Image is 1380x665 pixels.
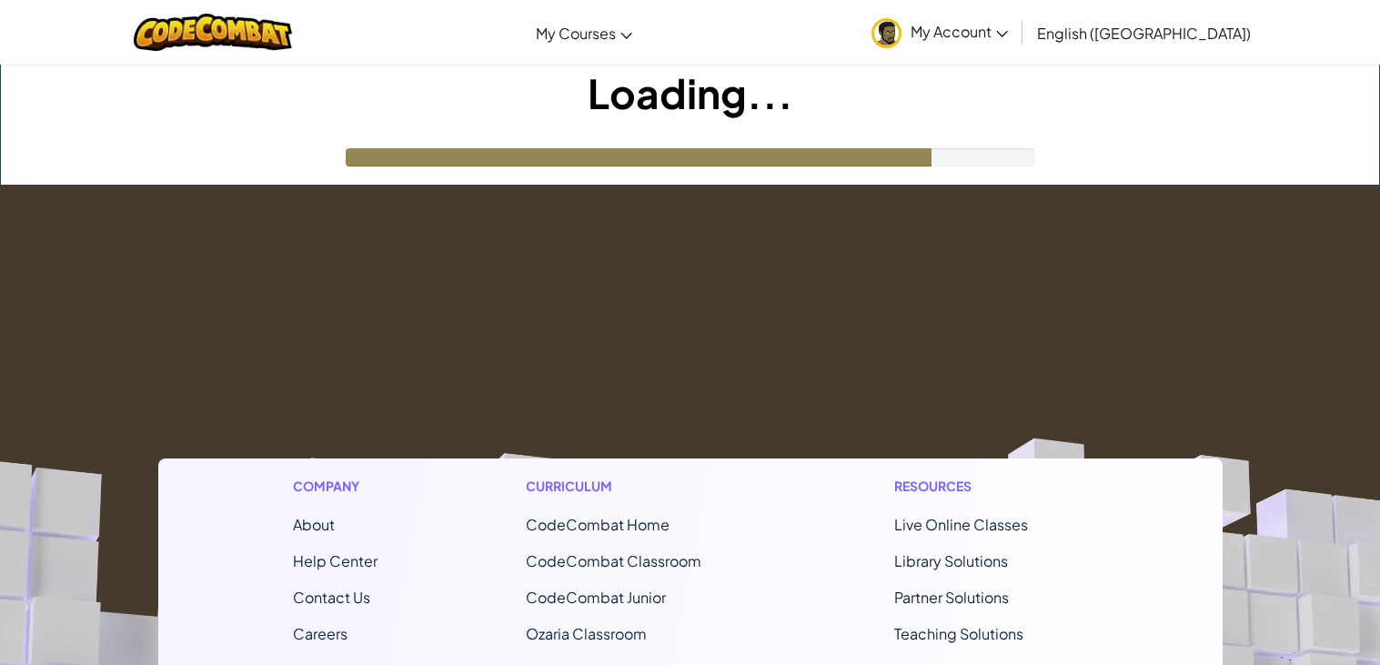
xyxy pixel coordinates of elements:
[293,477,378,496] h1: Company
[526,624,647,643] a: Ozaria Classroom
[293,515,335,534] a: About
[527,8,641,57] a: My Courses
[293,551,378,570] a: Help Center
[526,515,670,534] span: CodeCombat Home
[911,22,1008,41] span: My Account
[894,588,1009,607] a: Partner Solutions
[862,4,1017,61] a: My Account
[1028,8,1260,57] a: English ([GEOGRAPHIC_DATA])
[894,624,1023,643] a: Teaching Solutions
[293,588,370,607] span: Contact Us
[1037,24,1251,43] span: English ([GEOGRAPHIC_DATA])
[526,551,701,570] a: CodeCombat Classroom
[894,515,1028,534] a: Live Online Classes
[526,477,746,496] h1: Curriculum
[894,551,1008,570] a: Library Solutions
[293,624,348,643] a: Careers
[1,65,1379,121] h1: Loading...
[536,24,616,43] span: My Courses
[526,588,666,607] a: CodeCombat Junior
[871,18,902,48] img: avatar
[134,14,293,51] img: CodeCombat logo
[894,477,1088,496] h1: Resources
